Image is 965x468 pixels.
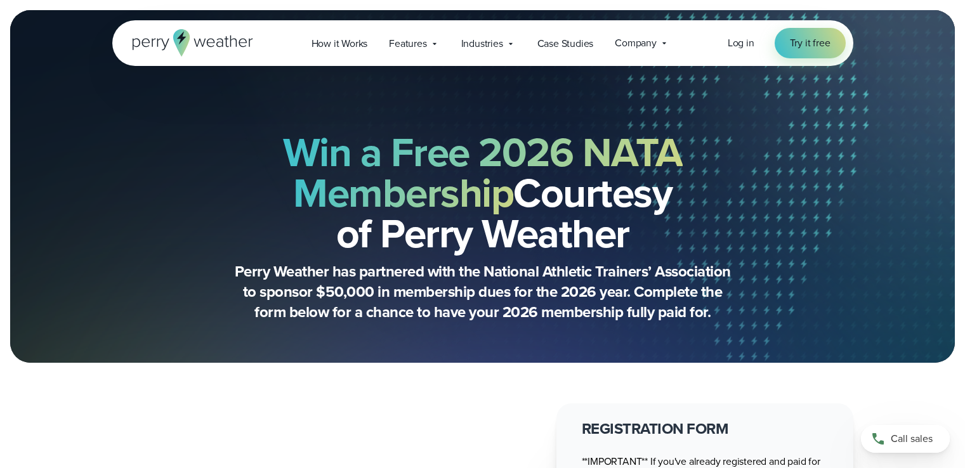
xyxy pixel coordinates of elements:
[176,132,790,254] h2: Courtesy of Perry Weather
[461,36,503,51] span: Industries
[861,425,950,453] a: Call sales
[728,36,754,50] span: Log in
[229,261,737,322] p: Perry Weather has partnered with the National Athletic Trainers’ Association to sponsor $50,000 i...
[582,417,729,440] strong: REGISTRATION FORM
[891,431,933,446] span: Call sales
[301,30,379,56] a: How it Works
[728,36,754,51] a: Log in
[537,36,594,51] span: Case Studies
[312,36,368,51] span: How it Works
[775,28,846,58] a: Try it free
[615,36,657,51] span: Company
[389,36,426,51] span: Features
[790,36,830,51] span: Try it free
[527,30,605,56] a: Case Studies
[283,122,683,223] strong: Win a Free 2026 NATA Membership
